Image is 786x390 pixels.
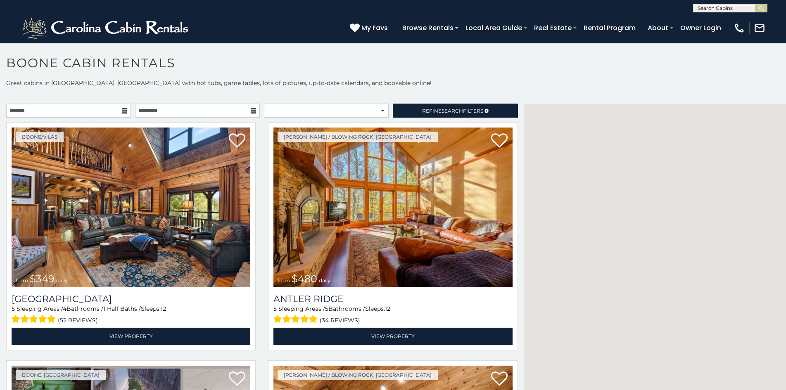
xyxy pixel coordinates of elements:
span: My Favs [361,23,388,33]
span: 5 [325,305,328,312]
span: 5 [273,305,277,312]
span: from [278,277,290,284]
a: Diamond Creek Lodge from $349 daily [12,128,250,287]
img: Diamond Creek Lodge [12,128,250,287]
span: from [16,277,28,284]
a: Boone, [GEOGRAPHIC_DATA] [16,370,106,380]
img: mail-regular-white.png [754,22,765,34]
span: 4 [63,305,66,312]
span: daily [56,277,68,284]
img: White-1-2.png [21,16,192,40]
span: Refine Filters [422,108,483,114]
span: 5 [12,305,15,312]
div: Sleeping Areas / Bathrooms / Sleeps: [12,305,250,326]
a: Add to favorites [229,132,245,150]
span: (34 reviews) [320,315,360,326]
span: 1 Half Baths / [103,305,141,312]
a: [PERSON_NAME] / Blowing Rock, [GEOGRAPHIC_DATA] [278,132,438,142]
span: daily [319,277,330,284]
a: [GEOGRAPHIC_DATA] [12,293,250,305]
span: $349 [30,273,55,285]
h3: Diamond Creek Lodge [12,293,250,305]
a: Rental Program [579,21,640,35]
a: Add to favorites [229,371,245,388]
a: [PERSON_NAME] / Blowing Rock, [GEOGRAPHIC_DATA] [278,370,438,380]
a: Add to favorites [491,132,508,150]
span: (52 reviews) [58,315,98,326]
div: Sleeping Areas / Bathrooms / Sleeps: [273,305,512,326]
a: RefineSearchFilters [393,104,518,118]
a: Boone/Vilas [16,132,64,142]
span: 12 [385,305,390,312]
span: $480 [292,273,317,285]
a: View Property [273,328,512,345]
span: Search [442,108,463,114]
a: Owner Login [676,21,725,35]
img: 1714397585_thumbnail.jpeg [273,128,512,287]
a: Antler Ridge [273,293,512,305]
a: Browse Rentals [398,21,458,35]
a: Real Estate [530,21,576,35]
a: Add to favorites [491,371,508,388]
a: About [644,21,672,35]
a: Local Area Guide [461,21,526,35]
a: My Favs [350,23,390,33]
a: from $480 daily [273,128,512,287]
a: View Property [12,328,250,345]
span: 12 [161,305,166,312]
img: phone-regular-white.png [734,22,745,34]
